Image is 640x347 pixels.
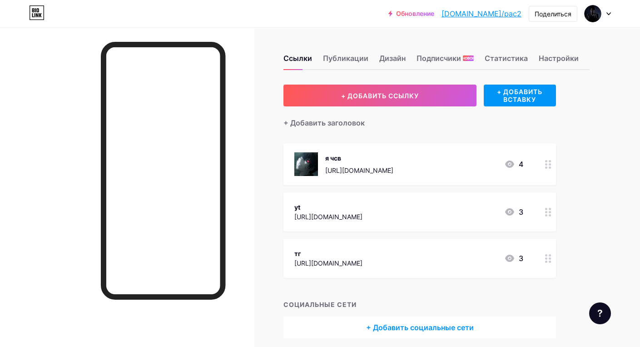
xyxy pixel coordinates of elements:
ya-tr-span: тг [294,250,301,257]
ya-tr-span: [DOMAIN_NAME]/pac2 [442,9,521,18]
ya-tr-span: Подписчики [417,53,461,64]
ya-tr-span: Поделиться [535,10,571,18]
ya-tr-span: Настройки [539,54,579,63]
div: 3 [504,206,523,217]
ya-tr-span: СОЦИАЛЬНЫЕ СЕТИ [283,301,357,308]
button: + ДОБАВИТЬ ССЫЛКУ [283,85,476,106]
ya-tr-span: yt [294,203,300,211]
ya-tr-span: я чсв [325,154,341,162]
ya-tr-span: НОВОЕ [462,56,475,60]
ya-tr-span: + Добавить социальные сети [366,322,474,333]
img: pac2 [584,5,601,22]
ya-tr-span: [URL][DOMAIN_NAME] [294,259,362,267]
ya-tr-span: [URL][DOMAIN_NAME] [325,166,393,174]
img: я чсв [294,152,318,176]
ya-tr-span: Дизайн [379,54,406,63]
div: 3 [504,253,523,264]
ya-tr-span: Статистика [485,54,528,63]
a: [DOMAIN_NAME]/pac2 [442,8,521,19]
ya-tr-span: + Добавить заголовок [283,117,365,128]
ya-tr-span: Обновление [396,10,434,17]
ya-tr-span: Ссылки [283,54,312,63]
div: 4 [504,159,523,170]
ya-tr-span: [URL][DOMAIN_NAME] [294,213,362,221]
ya-tr-span: Публикации [323,53,368,64]
ya-tr-span: + ДОБАВИТЬ ВСТАВКУ [484,88,556,103]
ya-tr-span: + ДОБАВИТЬ ССЫЛКУ [341,92,419,100]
